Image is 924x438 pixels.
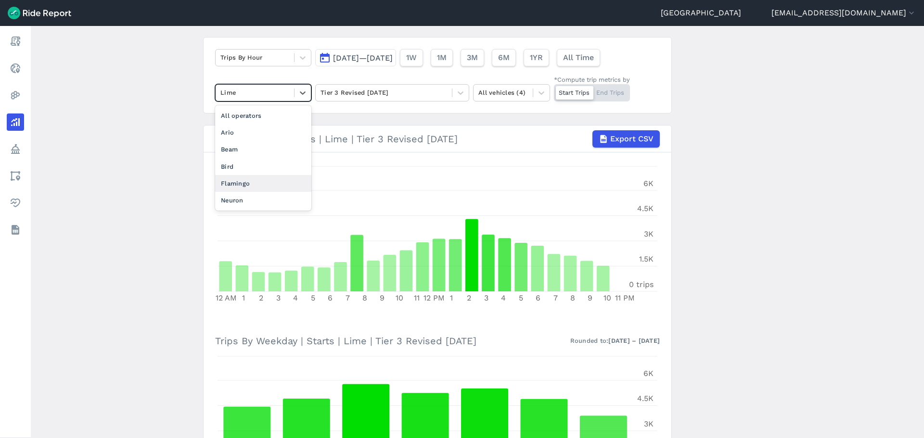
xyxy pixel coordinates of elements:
[629,280,654,289] tspan: 0 trips
[536,293,540,302] tspan: 6
[610,133,654,145] span: Export CSV
[450,293,453,302] tspan: 1
[615,293,635,302] tspan: 11 PM
[563,52,594,63] span: All Time
[570,336,660,345] div: Rounded to:
[215,175,311,192] div: Flamingo
[328,293,333,302] tspan: 6
[406,52,417,63] span: 1W
[644,229,654,238] tspan: 3K
[346,293,350,302] tspan: 7
[501,293,506,302] tspan: 4
[7,167,24,185] a: Areas
[362,293,367,302] tspan: 8
[8,7,71,19] img: Ride Report
[557,49,600,66] button: All Time
[215,141,311,158] div: Beam
[592,130,660,148] button: Export CSV
[215,124,311,141] div: Ario
[661,7,741,19] a: [GEOGRAPHIC_DATA]
[7,140,24,158] a: Policy
[215,158,311,175] div: Bird
[467,52,478,63] span: 3M
[7,87,24,104] a: Heatmaps
[276,293,281,302] tspan: 3
[431,49,453,66] button: 1M
[242,293,245,302] tspan: 1
[484,293,488,302] tspan: 3
[603,293,611,302] tspan: 10
[554,75,630,84] div: *Compute trip metrics by
[400,49,423,66] button: 1W
[7,194,24,212] a: Health
[498,52,510,63] span: 6M
[311,293,315,302] tspan: 5
[643,369,654,378] tspan: 6K
[637,394,654,403] tspan: 4.5K
[588,293,592,302] tspan: 9
[519,293,523,302] tspan: 5
[380,293,385,302] tspan: 9
[7,33,24,50] a: Report
[637,204,654,213] tspan: 4.5K
[216,293,237,302] tspan: 12 AM
[293,293,298,302] tspan: 4
[215,130,660,148] div: Trips By Hour | Starts | Lime | Tier 3 Revised [DATE]
[530,52,543,63] span: 1YR
[467,293,471,302] tspan: 2
[771,7,916,19] button: [EMAIL_ADDRESS][DOMAIN_NAME]
[414,293,420,302] tspan: 11
[7,113,24,131] a: Analyze
[461,49,484,66] button: 3M
[7,60,24,77] a: Realtime
[608,337,660,344] strong: [DATE] – [DATE]
[396,293,403,302] tspan: 10
[570,293,575,302] tspan: 8
[492,49,516,66] button: 6M
[215,107,311,124] div: All operators
[333,53,393,63] span: [DATE]—[DATE]
[553,293,558,302] tspan: 7
[643,179,654,188] tspan: 6K
[437,52,447,63] span: 1M
[644,419,654,428] tspan: 3K
[7,221,24,238] a: Datasets
[423,293,445,302] tspan: 12 PM
[215,192,311,209] div: Neuron
[259,293,263,302] tspan: 2
[215,327,660,354] h3: Trips By Weekday | Starts | Lime | Tier 3 Revised [DATE]
[524,49,549,66] button: 1YR
[639,254,654,263] tspan: 1.5K
[315,49,396,66] button: [DATE]—[DATE]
